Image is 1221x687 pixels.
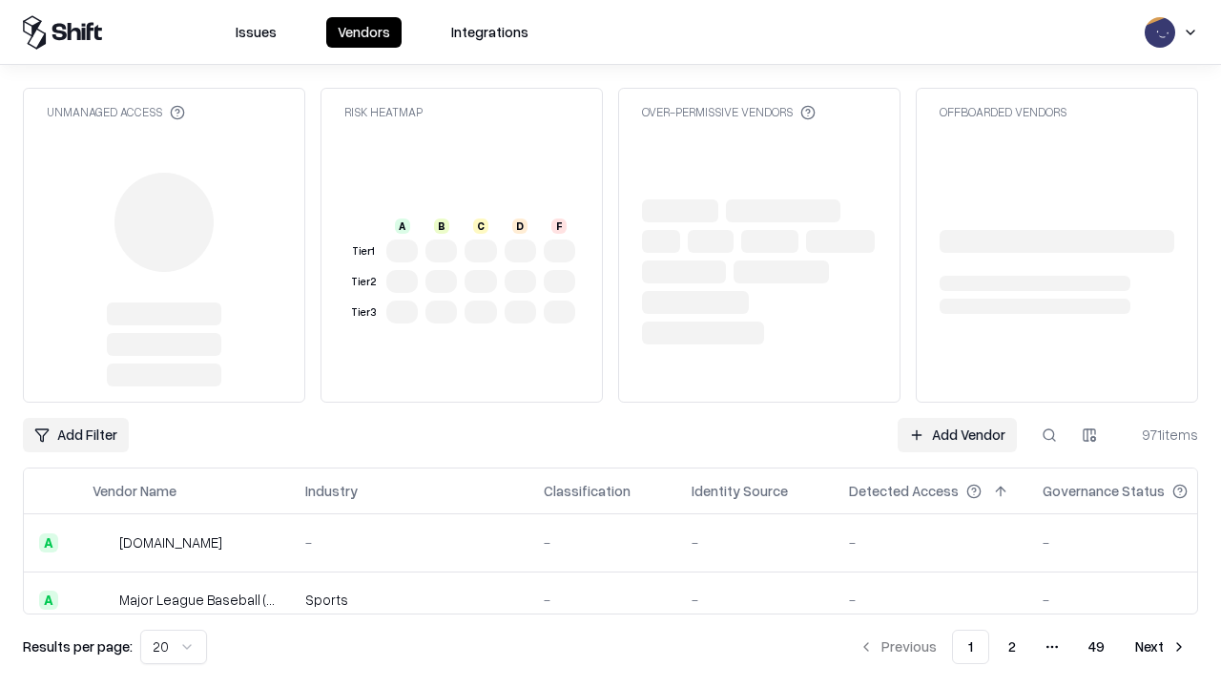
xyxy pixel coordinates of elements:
[692,590,818,610] div: -
[1043,590,1218,610] div: -
[544,590,661,610] div: -
[348,274,379,290] div: Tier 2
[305,590,513,610] div: Sports
[940,104,1066,120] div: Offboarded Vendors
[692,532,818,552] div: -
[1122,425,1198,445] div: 971 items
[224,17,288,48] button: Issues
[39,591,58,610] div: A
[348,304,379,321] div: Tier 3
[23,418,129,452] button: Add Filter
[473,219,488,234] div: C
[93,591,112,610] img: Major League Baseball (MLB)
[952,630,989,664] button: 1
[544,532,661,552] div: -
[551,219,567,234] div: F
[440,17,540,48] button: Integrations
[305,481,358,501] div: Industry
[544,481,631,501] div: Classification
[993,630,1031,664] button: 2
[395,219,410,234] div: A
[1043,481,1165,501] div: Governance Status
[847,630,1198,664] nav: pagination
[642,104,816,120] div: Over-Permissive Vendors
[1043,532,1218,552] div: -
[119,590,275,610] div: Major League Baseball (MLB)
[898,418,1017,452] a: Add Vendor
[344,104,423,120] div: Risk Heatmap
[849,481,959,501] div: Detected Access
[434,219,449,234] div: B
[93,533,112,552] img: pathfactory.com
[93,481,176,501] div: Vendor Name
[326,17,402,48] button: Vendors
[47,104,185,120] div: Unmanaged Access
[692,481,788,501] div: Identity Source
[348,243,379,260] div: Tier 1
[1124,630,1198,664] button: Next
[849,532,1012,552] div: -
[849,590,1012,610] div: -
[119,532,222,552] div: [DOMAIN_NAME]
[1073,630,1120,664] button: 49
[512,219,528,234] div: D
[305,532,513,552] div: -
[23,636,133,656] p: Results per page:
[39,533,58,552] div: A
